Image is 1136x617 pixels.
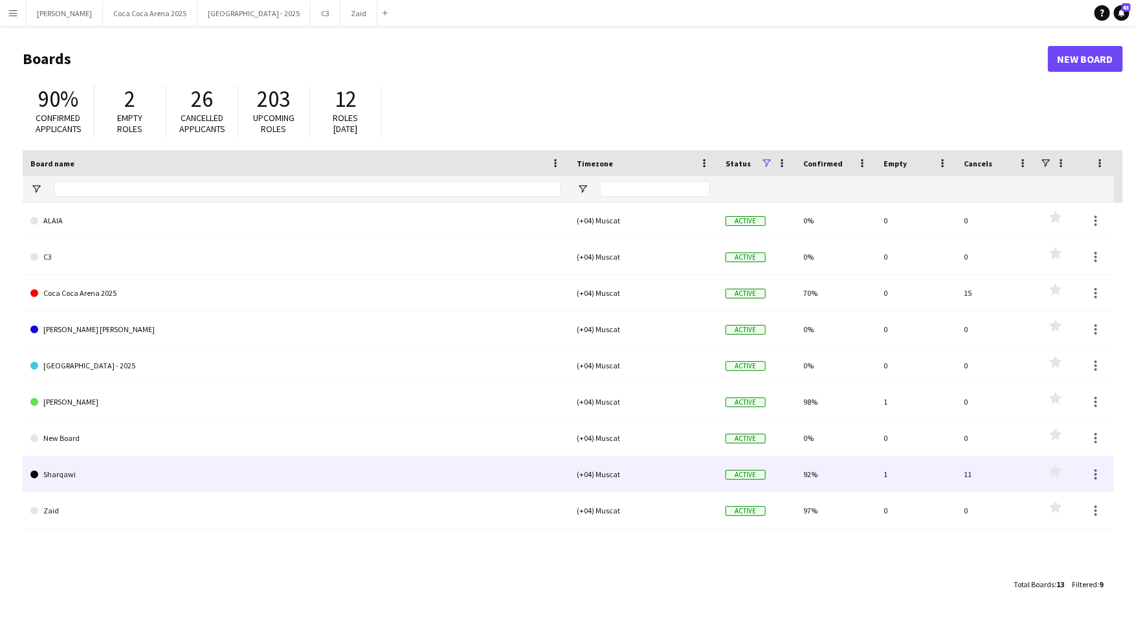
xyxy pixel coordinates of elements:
div: 0 [956,239,1036,275]
a: New Board [30,420,561,456]
button: [PERSON_NAME] [27,1,103,26]
span: Cancelled applicants [179,112,225,135]
span: Active [726,289,766,298]
button: [GEOGRAPHIC_DATA] - 2025 [197,1,311,26]
div: 0 [876,311,956,347]
span: 26 [191,85,213,113]
div: 0 [876,239,956,275]
div: : [1014,572,1065,597]
span: Active [726,216,766,226]
div: (+04) Muscat [569,420,718,456]
span: 43 [1122,3,1131,12]
span: Cancels [964,159,992,168]
div: 1 [876,456,956,492]
span: Upcoming roles [253,112,295,135]
span: Active [726,252,766,262]
span: Roles [DATE] [333,112,359,135]
div: 15 [956,275,1036,311]
div: 1 [876,384,956,420]
div: (+04) Muscat [569,348,718,383]
div: (+04) Muscat [569,384,718,420]
span: 203 [258,85,291,113]
span: Total Boards [1014,579,1055,589]
span: 9 [1100,579,1104,589]
div: 0 [876,275,956,311]
a: [GEOGRAPHIC_DATA] - 2025 [30,348,561,384]
span: Empty roles [118,112,143,135]
div: 11 [956,456,1036,492]
div: 0% [796,311,876,347]
div: 0 [876,493,956,528]
h1: Boards [23,49,1048,69]
button: Coca Coca Arena 2025 [103,1,197,26]
div: (+04) Muscat [569,311,718,347]
div: 0 [956,311,1036,347]
span: 2 [125,85,136,113]
span: Confirmed [803,159,843,168]
span: 12 [335,85,357,113]
a: ALAIA [30,203,561,239]
div: 0% [796,420,876,456]
span: Active [726,398,766,407]
a: C3 [30,239,561,275]
div: (+04) Muscat [569,493,718,528]
span: Board name [30,159,74,168]
span: Active [726,506,766,516]
div: 0% [796,203,876,238]
div: 98% [796,384,876,420]
span: Active [726,361,766,371]
div: 0 [956,420,1036,456]
a: Sharqawi [30,456,561,493]
span: Status [726,159,751,168]
div: 92% [796,456,876,492]
span: Empty [884,159,907,168]
span: Active [726,470,766,480]
div: 0 [876,348,956,383]
div: 0 [876,420,956,456]
span: 90% [38,85,78,113]
div: 0 [956,493,1036,528]
div: 0 [956,203,1036,238]
div: (+04) Muscat [569,456,718,492]
div: 0 [876,203,956,238]
a: 43 [1114,5,1130,21]
button: Zaid [340,1,377,26]
div: 0 [956,348,1036,383]
input: Board name Filter Input [54,181,561,197]
a: New Board [1048,46,1123,72]
a: [PERSON_NAME] [PERSON_NAME] [30,311,561,348]
span: Confirmed applicants [36,112,82,135]
div: (+04) Muscat [569,239,718,275]
button: Open Filter Menu [577,183,588,195]
div: 97% [796,493,876,528]
span: Active [726,325,766,335]
input: Timezone Filter Input [600,181,710,197]
div: (+04) Muscat [569,275,718,311]
a: Coca Coca Arena 2025 [30,275,561,311]
div: 70% [796,275,876,311]
div: 0% [796,348,876,383]
span: Active [726,434,766,443]
span: Timezone [577,159,613,168]
a: Zaid [30,493,561,529]
a: [PERSON_NAME] [30,384,561,420]
span: 13 [1057,579,1065,589]
div: (+04) Muscat [569,203,718,238]
span: Filtered [1073,579,1098,589]
button: C3 [311,1,340,26]
div: : [1073,572,1104,597]
div: 0 [956,384,1036,420]
div: 0% [796,239,876,275]
button: Open Filter Menu [30,183,42,195]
